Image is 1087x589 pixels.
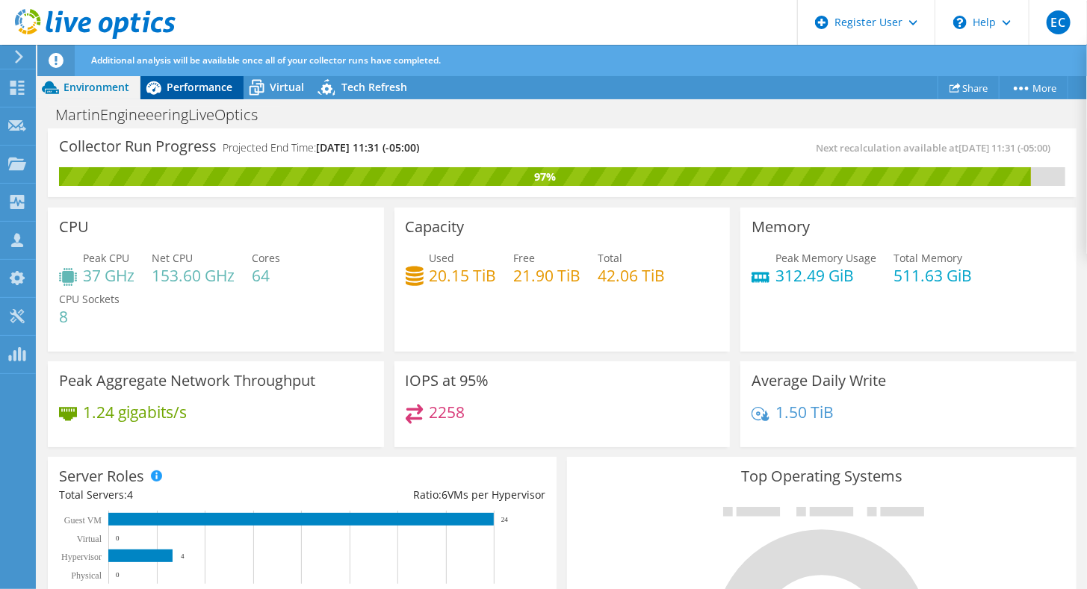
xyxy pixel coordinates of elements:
h4: 21.90 TiB [514,267,581,284]
span: EC [1047,10,1071,34]
text: 24 [501,516,509,523]
text: Virtual [77,534,102,544]
h4: 1.24 gigabits/s [83,404,187,420]
h4: 312.49 GiB [775,267,876,284]
h3: CPU [59,219,89,235]
h4: 511.63 GiB [894,267,972,284]
span: [DATE] 11:31 (-05:00) [316,140,419,155]
h4: 153.60 GHz [152,267,235,284]
h4: 37 GHz [83,267,134,284]
span: Cores [252,251,280,265]
h4: 8 [59,308,120,325]
span: Next recalculation available at [816,141,1058,155]
h3: Server Roles [59,468,144,484]
h4: 2258 [430,404,465,420]
span: Peak CPU [83,251,129,265]
span: Additional analysis will be available once all of your collector runs have completed. [91,54,441,66]
a: Share [938,76,1000,99]
h3: Top Operating Systems [578,468,1065,484]
text: 0 [116,535,120,542]
svg: \n [953,16,967,29]
h4: 64 [252,267,280,284]
h3: IOPS at 95% [406,373,489,389]
span: Virtual [270,80,304,94]
span: 4 [127,487,133,502]
text: 4 [181,552,185,560]
span: Performance [167,80,232,94]
h3: Capacity [406,219,465,235]
span: Net CPU [152,251,193,265]
div: 97% [59,169,1031,185]
text: Hypervisor [61,552,102,562]
h4: 42.06 TiB [598,267,666,284]
h1: MartinEngineeeringLiveOptics [49,107,281,123]
text: Physical [71,570,102,581]
text: 0 [116,571,120,579]
h4: 1.50 TiB [775,404,834,420]
h3: Memory [752,219,810,235]
span: Total Memory [894,251,962,265]
div: Total Servers: [59,487,303,503]
span: CPU Sockets [59,292,120,306]
div: Ratio: VMs per Hypervisor [303,487,546,503]
h4: Projected End Time: [223,140,419,156]
span: Used [430,251,455,265]
span: 6 [442,487,448,502]
span: Total [598,251,623,265]
span: Tech Refresh [341,80,407,94]
span: Peak Memory Usage [775,251,876,265]
h3: Peak Aggregate Network Throughput [59,373,315,389]
text: Guest VM [64,515,102,526]
span: Free [514,251,536,265]
span: Environment [64,80,129,94]
h3: Average Daily Write [752,373,886,389]
a: More [999,76,1068,99]
span: [DATE] 11:31 (-05:00) [959,141,1050,155]
h4: 20.15 TiB [430,267,497,284]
